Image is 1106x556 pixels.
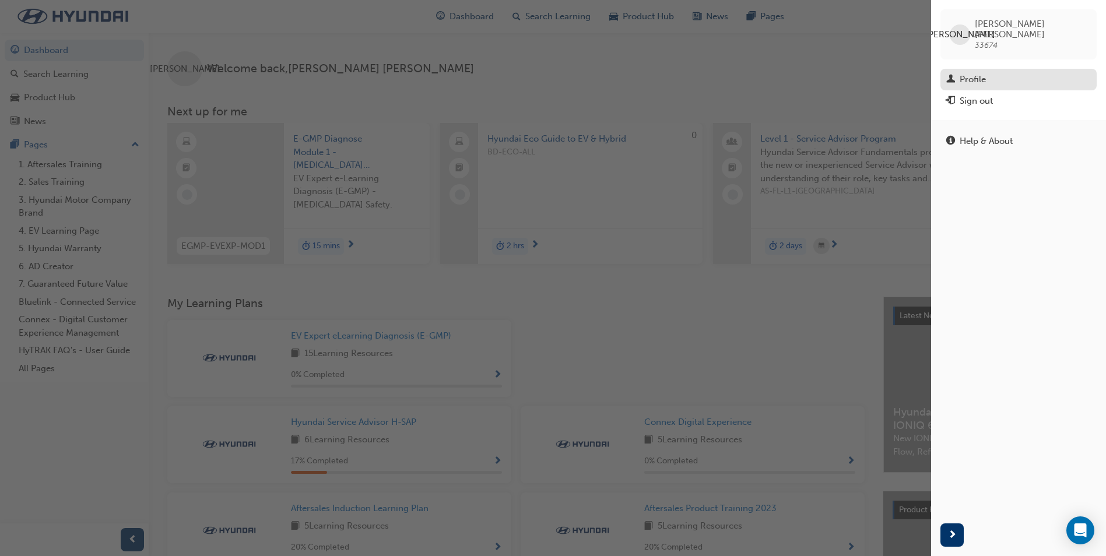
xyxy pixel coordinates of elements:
a: Help & About [940,131,1097,152]
a: Profile [940,69,1097,90]
div: Open Intercom Messenger [1066,516,1094,544]
span: 33674 [975,40,998,50]
div: Sign out [960,94,993,108]
span: next-icon [948,528,957,543]
span: info-icon [946,136,955,147]
div: Help & About [960,135,1013,148]
span: [PERSON_NAME] [PERSON_NAME] [975,19,1087,40]
span: exit-icon [946,96,955,107]
div: Profile [960,73,986,86]
button: Sign out [940,90,1097,112]
span: man-icon [946,75,955,85]
span: [PERSON_NAME] [925,28,995,41]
